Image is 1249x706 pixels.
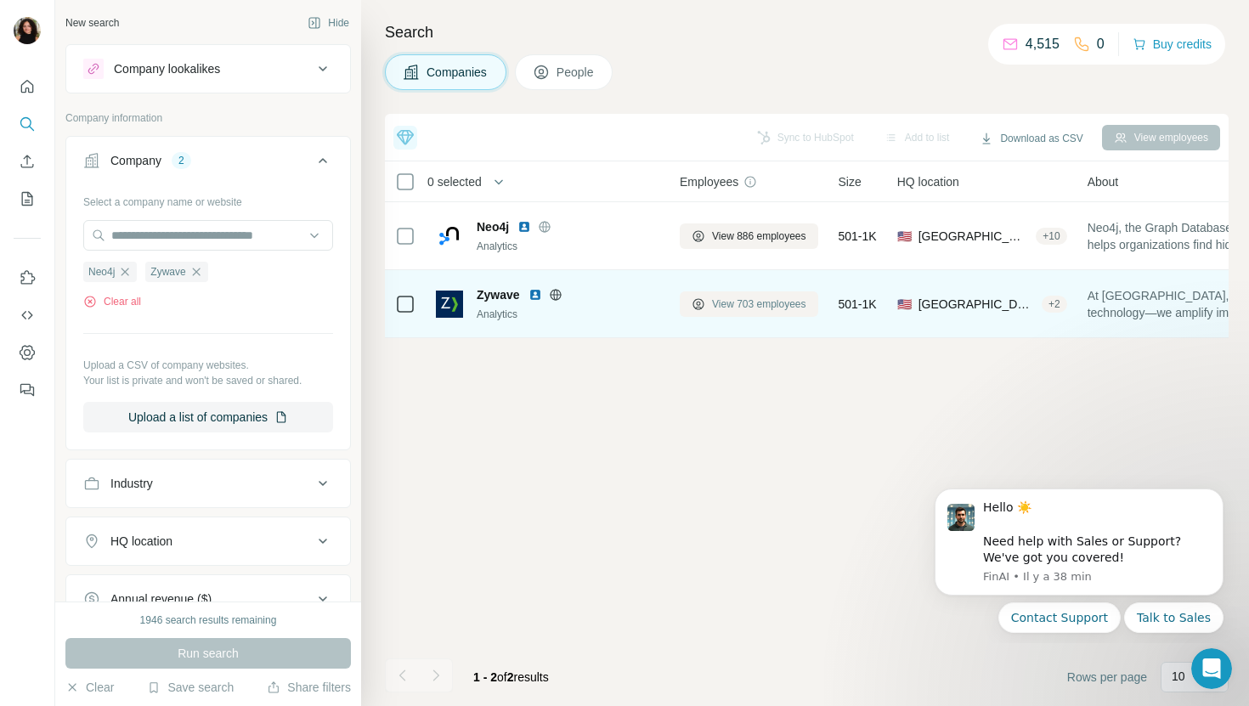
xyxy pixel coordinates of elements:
[66,579,350,619] button: Annual revenue ($)
[1036,229,1066,244] div: + 10
[14,300,41,330] button: Use Surfe API
[83,358,333,373] p: Upload a CSV of company websites.
[1191,648,1232,689] iframe: Intercom live chat
[114,60,220,77] div: Company lookalikes
[66,140,350,188] button: Company2
[14,375,41,405] button: Feedback
[918,228,1030,245] span: [GEOGRAPHIC_DATA], [US_STATE]
[1097,34,1105,54] p: 0
[14,263,41,293] button: Use Surfe on LinkedIn
[65,110,351,126] p: Company information
[66,48,350,89] button: Company lookalikes
[507,670,514,684] span: 2
[14,17,41,44] img: Avatar
[110,152,161,169] div: Company
[110,590,212,607] div: Annual revenue ($)
[83,402,333,432] button: Upload a list of companies
[66,521,350,562] button: HQ location
[918,296,1035,313] span: [GEOGRAPHIC_DATA], [US_STATE]
[436,291,463,318] img: Logo of Zywave
[897,228,912,245] span: 🇺🇸
[712,229,806,244] span: View 886 employees
[557,64,596,81] span: People
[88,264,115,280] span: Neo4j
[65,15,119,31] div: New search
[1088,173,1119,190] span: About
[385,20,1229,44] h4: Search
[897,296,912,313] span: 🇺🇸
[712,297,806,312] span: View 703 employees
[528,288,542,302] img: LinkedIn logo
[83,188,333,210] div: Select a company name or website
[110,475,153,492] div: Industry
[473,670,497,684] span: 1 - 2
[839,296,877,313] span: 501-1K
[14,109,41,139] button: Search
[517,220,531,234] img: LinkedIn logo
[140,613,277,628] div: 1946 search results remaining
[1067,669,1147,686] span: Rows per page
[65,679,114,696] button: Clear
[110,533,172,550] div: HQ location
[427,64,489,81] span: Companies
[1026,34,1060,54] p: 4,515
[150,264,185,280] span: Zywave
[897,173,959,190] span: HQ location
[839,228,877,245] span: 501-1K
[1133,32,1212,56] button: Buy credits
[477,307,660,322] div: Analytics
[1172,668,1185,685] p: 10
[839,173,862,190] span: Size
[172,153,191,168] div: 2
[14,71,41,102] button: Quick start
[267,679,351,696] button: Share filters
[473,670,549,684] span: results
[909,473,1249,643] iframe: Intercom notifications message
[680,291,818,317] button: View 703 employees
[497,670,507,684] span: of
[427,173,482,190] span: 0 selected
[66,463,350,504] button: Industry
[14,146,41,177] button: Enrich CSV
[477,239,660,254] div: Analytics
[147,679,234,696] button: Save search
[296,10,361,36] button: Hide
[83,373,333,388] p: Your list is private and won't be saved or shared.
[477,218,509,235] span: Neo4j
[1042,297,1067,312] div: + 2
[680,223,818,249] button: View 886 employees
[436,223,463,250] img: Logo of Neo4j
[14,337,41,368] button: Dashboard
[680,173,738,190] span: Employees
[477,286,520,303] span: Zywave
[83,294,141,309] button: Clear all
[968,126,1094,151] button: Download as CSV
[14,184,41,214] button: My lists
